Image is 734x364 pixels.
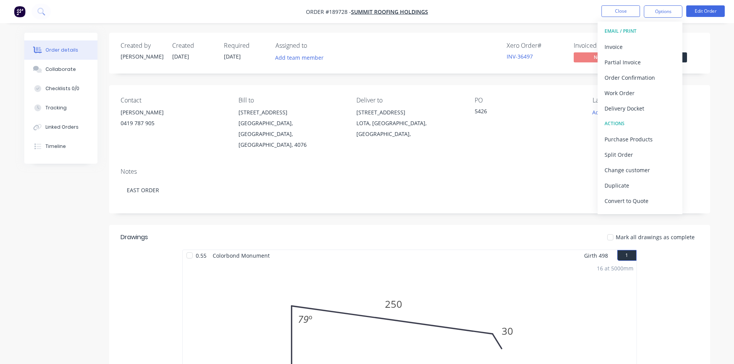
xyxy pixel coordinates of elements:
div: Tracking [45,104,67,111]
div: Partial Invoice [605,57,675,68]
div: PO [475,97,580,104]
div: Required [224,42,266,49]
button: Duplicate [598,178,682,193]
div: [STREET_ADDRESS] [239,107,344,118]
div: LOTA, [GEOGRAPHIC_DATA], [GEOGRAPHIC_DATA], [356,118,462,139]
div: Linked Orders [45,124,79,131]
div: Created [172,42,215,49]
span: Mark all drawings as complete [616,233,695,241]
button: Close [601,5,640,17]
button: Order Confirmation [598,70,682,85]
div: Drawings [121,233,148,242]
button: Partial Invoice [598,54,682,70]
div: Timeline [45,143,66,150]
button: Options [644,5,682,18]
div: 5426 [475,107,571,118]
div: Invoice [605,41,675,52]
div: [STREET_ADDRESS] [356,107,462,118]
button: Order details [24,40,97,60]
span: [DATE] [172,53,189,60]
button: Add team member [271,52,328,63]
span: No [574,52,620,62]
div: 0419 787 905 [121,118,226,129]
div: Invoiced [574,42,632,49]
div: Assigned to [275,42,353,49]
a: INV-36497 [507,53,533,60]
div: Work Order [605,87,675,99]
button: EMAIL / PRINT [598,23,682,39]
div: Delivery Docket [605,103,675,114]
button: Linked Orders [24,117,97,137]
button: Convert to Quote [598,193,682,208]
button: Purchase Products [598,131,682,147]
div: 16 at 5000mm [597,264,633,272]
div: [STREET_ADDRESS]LOTA, [GEOGRAPHIC_DATA], [GEOGRAPHIC_DATA], [356,107,462,139]
div: Collaborate [45,66,76,73]
div: [PERSON_NAME] [121,52,163,60]
div: Xero Order # [507,42,564,49]
div: Bill to [239,97,344,104]
div: Labels [593,97,698,104]
div: [GEOGRAPHIC_DATA], [GEOGRAPHIC_DATA], [GEOGRAPHIC_DATA], 4076 [239,118,344,150]
button: ACTIONS [598,116,682,131]
div: Split Order [605,149,675,160]
button: Invoice [598,39,682,54]
div: [STREET_ADDRESS][GEOGRAPHIC_DATA], [GEOGRAPHIC_DATA], [GEOGRAPHIC_DATA], 4076 [239,107,344,150]
span: [DATE] [224,53,241,60]
button: Timeline [24,137,97,156]
div: EAST ORDER [121,178,699,202]
div: Contact [121,97,226,104]
span: Order #189728 - [306,8,351,15]
div: Order details [45,47,78,54]
div: Change customer [605,164,675,176]
div: Archive [605,211,675,222]
button: Archive [598,208,682,224]
a: Summit Roofing Holdings [351,8,428,15]
button: Tracking [24,98,97,117]
button: 1 [617,250,637,261]
div: Duplicate [605,180,675,191]
img: Factory [14,6,25,17]
div: Deliver to [356,97,462,104]
div: Purchase Products [605,134,675,145]
div: [PERSON_NAME] [121,107,226,118]
button: Checklists 0/0 [24,79,97,98]
button: Add labels [588,107,624,117]
button: Change customer [598,162,682,178]
div: EMAIL / PRINT [605,26,675,36]
div: Convert to Quote [605,195,675,206]
button: Split Order [598,147,682,162]
span: Girth 498 [584,250,608,261]
button: Work Order [598,85,682,101]
span: Colorbond Monument [210,250,273,261]
div: Checklists 0/0 [45,85,79,92]
div: ACTIONS [605,119,675,129]
button: Add team member [275,52,328,63]
div: Order Confirmation [605,72,675,83]
div: Created by [121,42,163,49]
span: 0.55 [193,250,210,261]
div: Notes [121,168,699,175]
button: Edit Order [686,5,725,17]
button: Delivery Docket [598,101,682,116]
button: Collaborate [24,60,97,79]
div: [PERSON_NAME]0419 787 905 [121,107,226,132]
